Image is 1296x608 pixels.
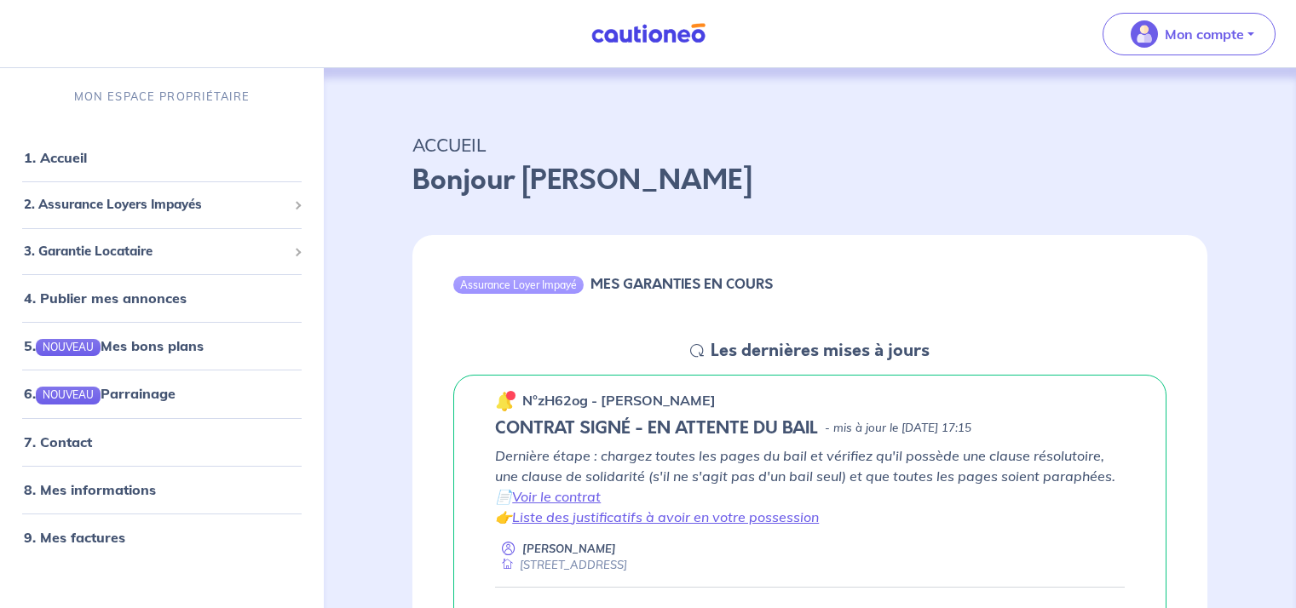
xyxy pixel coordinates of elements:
[512,488,601,505] a: Voir le contrat
[24,149,87,166] a: 1. Accueil
[1131,20,1158,48] img: illu_account_valid_menu.svg
[825,420,971,437] p: - mis à jour le [DATE] 17:15
[24,481,156,498] a: 8. Mes informations
[495,557,627,573] div: [STREET_ADDRESS]
[7,376,317,410] div: 6.NOUVEAUParrainage
[24,433,92,450] a: 7. Contact
[24,195,287,215] span: 2. Assurance Loyers Impayés
[24,385,176,402] a: 6.NOUVEAUParrainage
[7,235,317,268] div: 3. Garantie Locataire
[453,276,584,293] div: Assurance Loyer Impayé
[495,391,516,411] img: 🔔
[585,23,712,44] img: Cautioneo
[512,508,819,525] a: Liste des justificatifs à avoir en votre possession
[412,160,1207,201] p: Bonjour [PERSON_NAME]
[7,188,317,221] div: 2. Assurance Loyers Impayés
[7,520,317,554] div: 9. Mes factures
[7,473,317,507] div: 8. Mes informations
[74,89,250,105] p: MON ESPACE PROPRIÉTAIRE
[7,281,317,315] div: 4. Publier mes annonces
[495,418,1125,439] div: state: CONTRACT-SIGNED, Context: LESS-THAN-6-MONTHS,NO-CERTIFICATE,ALONE,LESSOR-DOCUMENTS
[412,129,1207,160] p: ACCUEIL
[1165,24,1244,44] p: Mon compte
[1103,13,1276,55] button: illu_account_valid_menu.svgMon compte
[24,529,125,546] a: 9. Mes factures
[7,329,317,363] div: 5.NOUVEAUMes bons plans
[590,276,773,292] h6: MES GARANTIES EN COURS
[711,341,930,361] h5: Les dernières mises à jours
[522,390,716,410] p: n°zH62og - [PERSON_NAME]
[522,541,616,557] p: [PERSON_NAME]
[24,290,187,307] a: 4. Publier mes annonces
[7,425,317,459] div: 7. Contact
[24,242,287,261] span: 3. Garantie Locataire
[495,445,1125,527] p: Dernière étape : chargez toutes les pages du bail et vérifiez qu'il possède une clause résolutoir...
[7,141,317,175] div: 1. Accueil
[495,418,818,439] h5: CONTRAT SIGNÉ - EN ATTENTE DU BAIL
[24,337,204,354] a: 5.NOUVEAUMes bons plans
